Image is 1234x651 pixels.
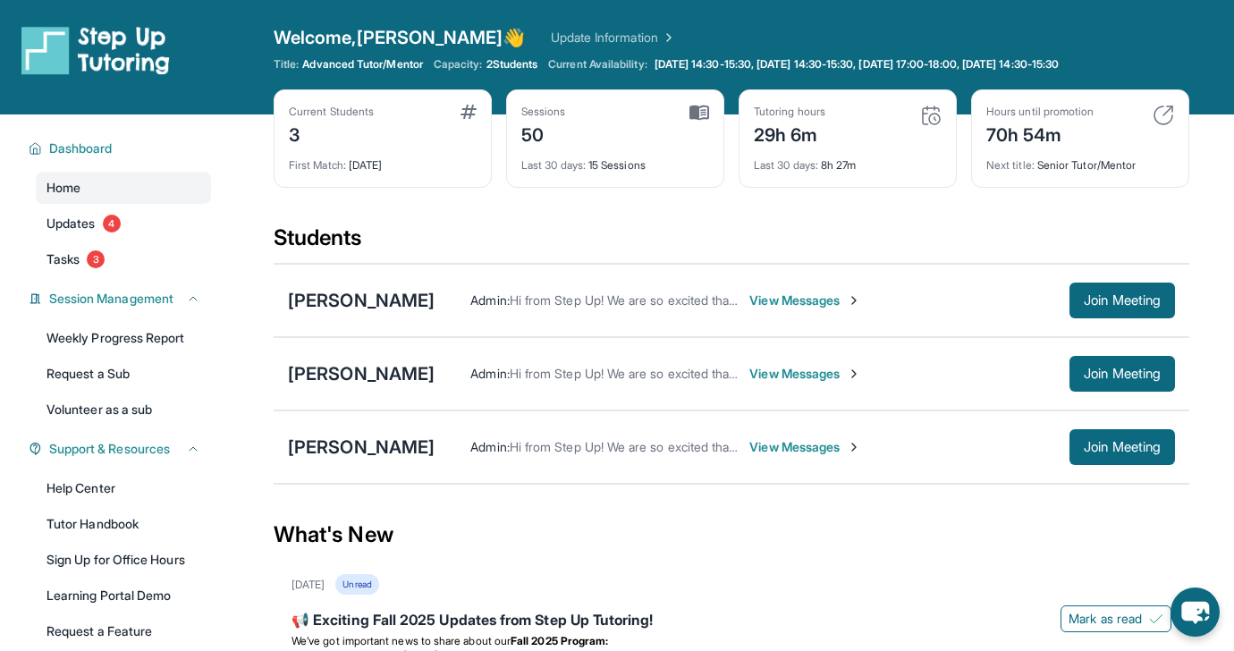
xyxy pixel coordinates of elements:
[274,25,526,50] span: Welcome, [PERSON_NAME] 👋
[548,57,647,72] span: Current Availability:
[754,119,825,148] div: 29h 6m
[434,57,483,72] span: Capacity:
[470,366,509,381] span: Admin :
[1149,612,1163,626] img: Mark as read
[36,207,211,240] a: Updates4
[36,243,211,275] a: Tasks3
[46,179,80,197] span: Home
[49,139,113,157] span: Dashboard
[46,250,80,268] span: Tasks
[847,293,861,308] img: Chevron-Right
[274,224,1189,263] div: Students
[36,358,211,390] a: Request a Sub
[36,544,211,576] a: Sign Up for Office Hours
[651,57,1062,72] a: [DATE] 14:30-15:30, [DATE] 14:30-15:30, [DATE] 17:00-18:00, [DATE] 14:30-15:30
[511,634,608,647] strong: Fall 2025 Program:
[36,615,211,647] a: Request a Feature
[46,215,96,232] span: Updates
[292,578,325,592] div: [DATE]
[21,25,170,75] img: logo
[274,495,1189,574] div: What's New
[289,158,346,172] span: First Match :
[335,574,378,595] div: Unread
[1084,368,1161,379] span: Join Meeting
[292,609,1171,634] div: 📢 Exciting Fall 2025 Updates from Step Up Tutoring!
[986,105,1094,119] div: Hours until promotion
[1084,295,1161,306] span: Join Meeting
[274,57,299,72] span: Title:
[1069,429,1175,465] button: Join Meeting
[470,439,509,454] span: Admin :
[754,105,825,119] div: Tutoring hours
[486,57,538,72] span: 2 Students
[986,158,1035,172] span: Next title :
[42,290,200,308] button: Session Management
[49,290,173,308] span: Session Management
[103,215,121,232] span: 4
[36,579,211,612] a: Learning Portal Demo
[49,440,170,458] span: Support & Resources
[521,158,586,172] span: Last 30 days :
[754,148,942,173] div: 8h 27m
[36,393,211,426] a: Volunteer as a sub
[289,148,477,173] div: [DATE]
[1069,610,1142,628] span: Mark as read
[754,158,818,172] span: Last 30 days :
[36,508,211,540] a: Tutor Handbook
[1069,283,1175,318] button: Join Meeting
[461,105,477,119] img: card
[847,367,861,381] img: Chevron-Right
[986,148,1174,173] div: Senior Tutor/Mentor
[551,29,676,46] a: Update Information
[920,105,942,126] img: card
[658,29,676,46] img: Chevron Right
[847,440,861,454] img: Chevron-Right
[289,119,374,148] div: 3
[689,105,709,121] img: card
[1061,605,1171,632] button: Mark as read
[986,119,1094,148] div: 70h 54m
[292,634,511,647] span: We’ve got important news to share about our
[1069,356,1175,392] button: Join Meeting
[42,440,200,458] button: Support & Resources
[1153,105,1174,126] img: card
[749,365,861,383] span: View Messages
[288,288,435,313] div: [PERSON_NAME]
[36,172,211,204] a: Home
[288,435,435,460] div: [PERSON_NAME]
[87,250,105,268] span: 3
[521,148,709,173] div: 15 Sessions
[302,57,422,72] span: Advanced Tutor/Mentor
[1171,588,1220,637] button: chat-button
[749,292,861,309] span: View Messages
[289,105,374,119] div: Current Students
[36,322,211,354] a: Weekly Progress Report
[521,105,566,119] div: Sessions
[42,139,200,157] button: Dashboard
[288,361,435,386] div: [PERSON_NAME]
[655,57,1059,72] span: [DATE] 14:30-15:30, [DATE] 14:30-15:30, [DATE] 17:00-18:00, [DATE] 14:30-15:30
[521,119,566,148] div: 50
[749,438,861,456] span: View Messages
[470,292,509,308] span: Admin :
[1084,442,1161,452] span: Join Meeting
[36,472,211,504] a: Help Center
